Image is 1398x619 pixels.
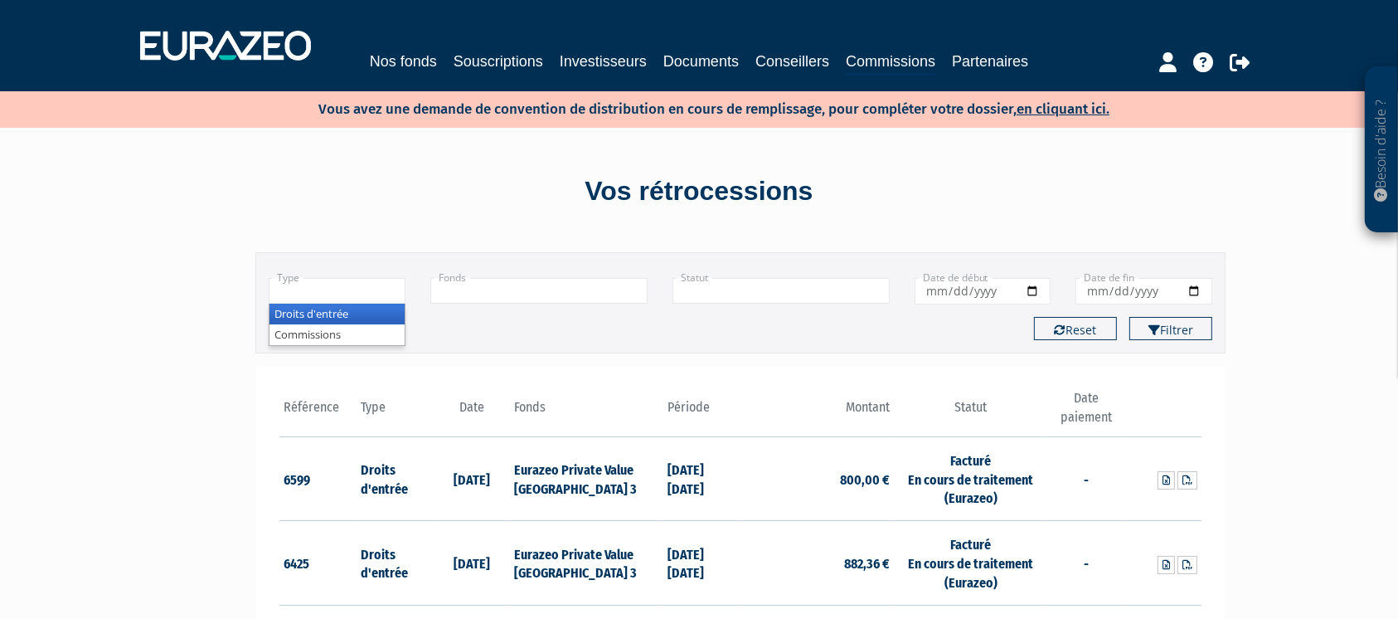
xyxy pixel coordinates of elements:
a: Partenaires [952,50,1028,73]
th: Statut [894,389,1047,436]
td: 800,00 € [740,436,894,521]
td: 6599 [279,436,357,521]
td: [DATE] [DATE] [663,521,740,606]
td: Eurazeo Private Value [GEOGRAPHIC_DATA] 3 [510,436,663,521]
td: Droits d'entrée [357,436,434,521]
th: Date [433,389,510,436]
td: Facturé En cours de traitement (Eurazeo) [894,436,1047,521]
td: - [1048,521,1125,606]
td: Droits d'entrée [357,521,434,606]
a: Commissions [846,50,935,76]
td: [DATE] [433,436,510,521]
a: Conseillers [755,50,829,73]
li: Commissions [269,324,405,345]
button: Filtrer [1129,317,1212,340]
p: Besoin d'aide ? [1372,76,1391,225]
td: [DATE] [DATE] [663,436,740,521]
a: Documents [663,50,739,73]
th: Type [357,389,434,436]
button: Reset [1034,317,1117,340]
td: [DATE] [433,521,510,606]
th: Période [663,389,740,436]
img: 1732889491-logotype_eurazeo_blanc_rvb.png [140,31,311,61]
li: Droits d'entrée [269,304,405,324]
th: Référence [279,389,357,436]
td: 6425 [279,521,357,606]
td: - [1048,436,1125,521]
p: Vous avez une demande de convention de distribution en cours de remplissage, pour compléter votre... [270,95,1109,119]
a: Souscriptions [454,50,543,73]
td: Facturé En cours de traitement (Eurazeo) [894,521,1047,606]
th: Montant [740,389,894,436]
a: Investisseurs [560,50,647,73]
a: Nos fonds [370,50,437,73]
td: Eurazeo Private Value [GEOGRAPHIC_DATA] 3 [510,521,663,606]
th: Date paiement [1048,389,1125,436]
th: Fonds [510,389,663,436]
td: 882,36 € [740,521,894,606]
a: en cliquant ici. [1017,100,1109,118]
div: Vos rétrocessions [226,173,1172,211]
